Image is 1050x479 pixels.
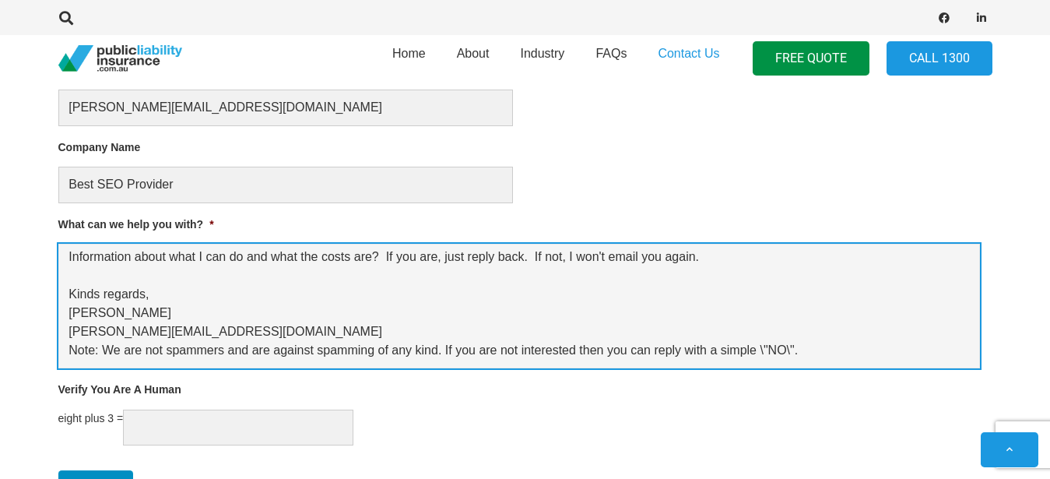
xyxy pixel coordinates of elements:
a: About [441,30,505,86]
span: FAQs [595,47,627,60]
a: Back to top [981,432,1038,467]
label: What can we help you with? [58,217,214,231]
a: Home [377,30,441,86]
span: Contact Us [658,47,719,60]
a: Industry [504,30,580,86]
a: Contact Us [642,30,735,86]
a: Search [51,11,83,25]
a: LinkedIn [971,7,992,29]
a: Facebook [933,7,955,29]
span: Home [392,47,426,60]
label: Company Name [58,140,141,154]
a: Call 1300 [887,41,992,76]
a: FAQs [580,30,642,86]
a: pli_logotransparent [58,45,182,72]
span: Industry [520,47,564,60]
a: FREE QUOTE [753,41,869,76]
label: Verify You Are A Human [58,382,181,396]
span: About [457,47,490,60]
div: eight plus 3 = [58,410,980,446]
